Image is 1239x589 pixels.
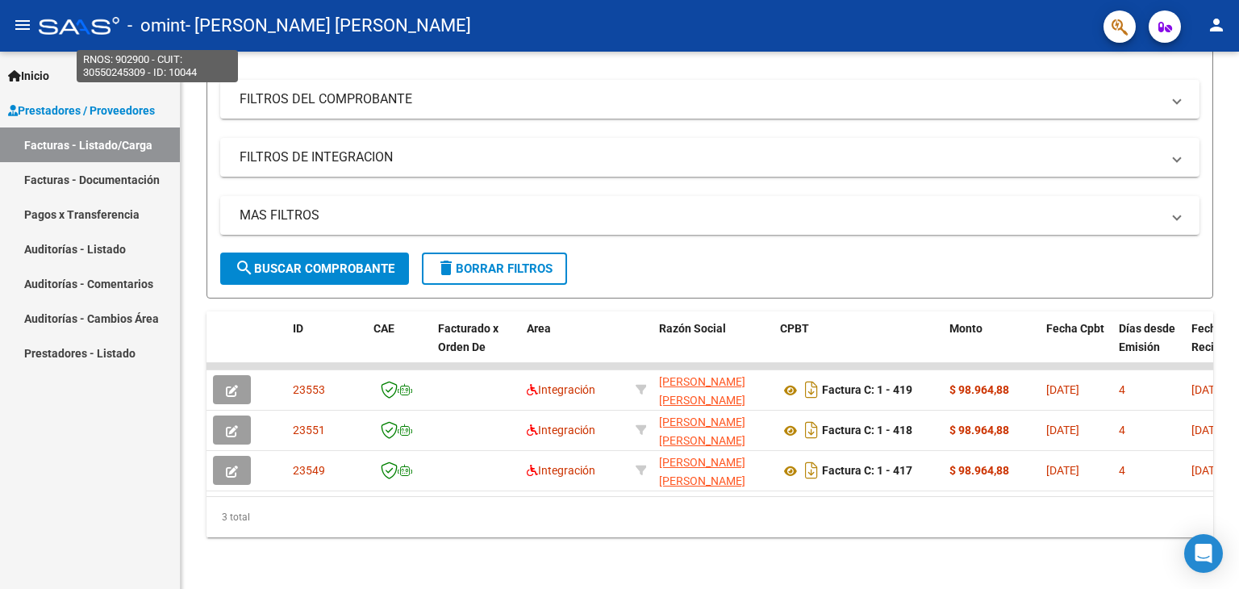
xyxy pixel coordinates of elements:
[659,375,745,407] span: [PERSON_NAME] [PERSON_NAME]
[659,413,767,447] div: 23388154594
[438,322,499,353] span: Facturado x Orden De
[436,261,553,276] span: Borrar Filtros
[235,261,394,276] span: Buscar Comprobante
[1119,424,1125,437] span: 4
[1119,322,1175,353] span: Días desde Emisión
[659,456,745,487] span: [PERSON_NAME] [PERSON_NAME]
[422,253,567,285] button: Borrar Filtros
[436,258,456,278] mat-icon: delete
[653,311,774,382] datatable-header-cell: Razón Social
[780,322,809,335] span: CPBT
[432,311,520,382] datatable-header-cell: Facturado x Orden De
[949,464,1009,477] strong: $ 98.964,88
[235,258,254,278] mat-icon: search
[240,207,1161,224] mat-panel-title: MAS FILTROS
[1184,534,1223,573] div: Open Intercom Messenger
[220,196,1199,235] mat-expansion-panel-header: MAS FILTROS
[206,497,1213,537] div: 3 total
[943,311,1040,382] datatable-header-cell: Monto
[293,464,325,477] span: 23549
[1207,15,1226,35] mat-icon: person
[240,148,1161,166] mat-panel-title: FILTROS DE INTEGRACION
[220,80,1199,119] mat-expansion-panel-header: FILTROS DEL COMPROBANTE
[1191,464,1224,477] span: [DATE]
[659,322,726,335] span: Razón Social
[186,8,471,44] span: - [PERSON_NAME] [PERSON_NAME]
[1191,322,1237,353] span: Fecha Recibido
[240,90,1161,108] mat-panel-title: FILTROS DEL COMPROBANTE
[1119,464,1125,477] span: 4
[774,311,943,382] datatable-header-cell: CPBT
[659,373,767,407] div: 23388154594
[801,457,822,483] i: Descargar documento
[8,102,155,119] span: Prestadores / Proveedores
[801,377,822,403] i: Descargar documento
[1046,322,1104,335] span: Fecha Cpbt
[1046,383,1079,396] span: [DATE]
[8,67,49,85] span: Inicio
[1191,424,1224,437] span: [DATE]
[220,253,409,285] button: Buscar Comprobante
[527,383,595,396] span: Integración
[527,464,595,477] span: Integración
[822,465,912,478] strong: Factura C: 1 - 417
[293,383,325,396] span: 23553
[1112,311,1185,382] datatable-header-cell: Días desde Emisión
[127,8,186,44] span: - omint
[801,417,822,443] i: Descargar documento
[822,384,912,397] strong: Factura C: 1 - 419
[1046,464,1079,477] span: [DATE]
[220,138,1199,177] mat-expansion-panel-header: FILTROS DE INTEGRACION
[367,311,432,382] datatable-header-cell: CAE
[527,322,551,335] span: Area
[949,424,1009,437] strong: $ 98.964,88
[1040,311,1112,382] datatable-header-cell: Fecha Cpbt
[286,311,367,382] datatable-header-cell: ID
[520,311,629,382] datatable-header-cell: Area
[527,424,595,437] span: Integración
[949,383,1009,396] strong: $ 98.964,88
[293,424,325,437] span: 23551
[1191,383,1224,396] span: [DATE]
[949,322,982,335] span: Monto
[822,424,912,437] strong: Factura C: 1 - 418
[1119,383,1125,396] span: 4
[659,416,745,447] span: [PERSON_NAME] [PERSON_NAME]
[293,322,303,335] span: ID
[1046,424,1079,437] span: [DATE]
[373,322,394,335] span: CAE
[659,453,767,487] div: 23388154594
[13,15,32,35] mat-icon: menu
